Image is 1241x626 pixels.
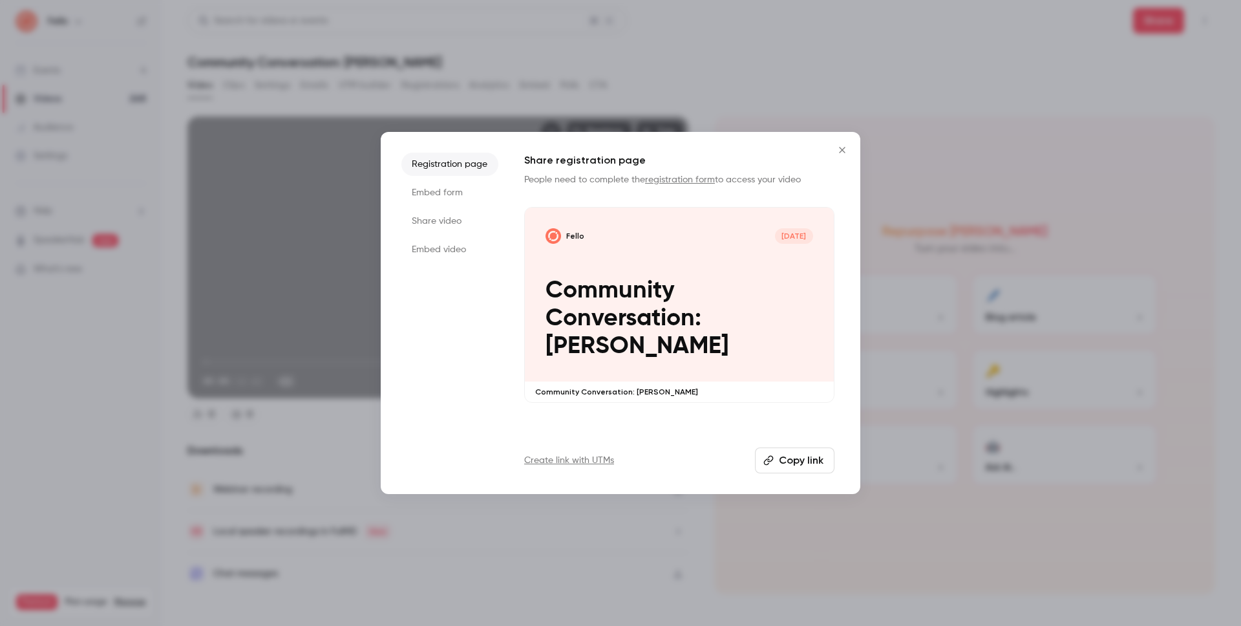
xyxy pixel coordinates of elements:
button: Copy link [755,448,834,473]
a: registration form [645,175,715,184]
a: Community Conversation: David BrookeFello[DATE]Community Conversation: [PERSON_NAME]Community Con... [524,207,834,403]
p: Fello [566,231,584,241]
a: Create link with UTMs [524,454,614,467]
li: Share video [401,210,498,233]
p: Community Conversation: [PERSON_NAME] [546,277,813,361]
h1: Share registration page [524,153,834,168]
button: Close [829,137,855,163]
span: [DATE] [775,228,813,244]
p: People need to complete the to access your video [524,173,834,186]
li: Embed video [401,238,498,261]
li: Embed form [401,181,498,204]
p: Community Conversation: [PERSON_NAME] [535,387,823,397]
li: Registration page [401,153,498,176]
img: Community Conversation: David Brooke [546,228,561,244]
